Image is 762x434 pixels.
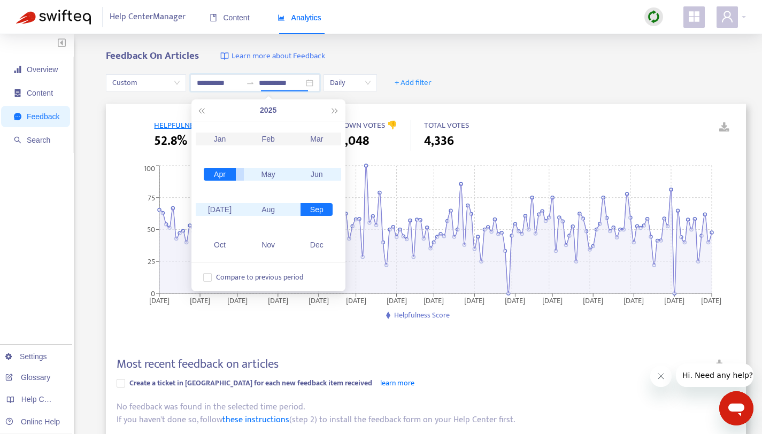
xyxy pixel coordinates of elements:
span: Overview [27,65,58,74]
span: TOTAL VOTES [424,119,469,132]
span: 4,336 [424,131,454,151]
tspan: 75 [148,191,155,204]
tspan: [DATE] [309,294,329,306]
span: Daily [330,75,371,91]
span: message [14,113,21,120]
div: Sep [301,203,333,216]
span: + Add filter [395,76,432,89]
span: Custom [112,75,180,91]
td: 2025-06 [293,157,341,192]
span: Search [27,136,50,144]
span: search [14,136,21,144]
tspan: 100 [144,162,155,175]
span: book [210,14,217,21]
div: Jun [301,168,333,181]
span: 52.8% [154,131,187,151]
tspan: 25 [148,255,155,268]
div: No feedback was found in the selected time period. [117,401,735,414]
a: these instructions [222,413,289,427]
tspan: [DATE] [190,294,211,306]
span: user [721,10,734,23]
h4: Most recent feedback on articles [117,357,279,371]
iframe: Close message [650,366,672,387]
div: [DATE] [204,203,236,216]
tspan: [DATE] [543,294,563,306]
span: Help Center Manager [110,7,186,27]
span: Helpfulness Score [394,309,450,321]
tspan: [DATE] [149,294,170,306]
span: Create a ticket in [GEOGRAPHIC_DATA] for each new feedback item received [129,377,372,389]
a: Learn more about Feedback [220,50,325,63]
tspan: [DATE] [268,294,288,306]
td: 2025-12 [293,227,341,262]
tspan: [DATE] [387,294,407,306]
tspan: [DATE] [465,294,485,306]
span: Analytics [278,13,321,22]
span: Content [27,89,53,97]
button: + Add filter [387,74,440,91]
tspan: [DATE] [346,294,366,306]
iframe: Message from company [676,363,753,387]
tspan: [DATE] [505,294,526,306]
div: Aug [252,203,284,216]
span: signal [14,66,21,73]
td: 2025-07 [196,192,244,227]
b: Feedback On Articles [106,48,199,64]
td: 2025-09 [293,192,341,227]
tspan: [DATE] [583,294,604,306]
tspan: [DATE] [424,294,444,306]
a: Glossary [5,373,50,382]
span: to [246,79,255,87]
iframe: Button to launch messaging window [719,391,753,425]
span: Learn more about Feedback [232,50,325,63]
tspan: [DATE] [702,294,722,306]
span: 2,048 [338,131,369,151]
tspan: [DATE] [227,294,248,306]
td: 2025-10 [196,227,244,262]
span: HELPFULNESS SCORE [154,119,227,132]
div: Dec [301,238,333,251]
img: sync.dc5367851b00ba804db3.png [647,10,660,24]
tspan: 50 [147,223,155,236]
span: container [14,89,21,97]
a: Online Help [5,417,60,426]
td: 2025-04 [196,157,244,192]
div: If you haven't done so, follow (step 2) to install the feedback form on your Help Center first. [117,414,735,427]
img: Swifteq [16,10,91,25]
div: Nov [252,238,284,251]
span: swap-right [246,79,255,87]
tspan: [DATE] [624,294,644,306]
button: 2025 [260,99,276,121]
span: DOWN VOTES 👎 [338,119,397,132]
td: 2025-08 [244,192,293,227]
tspan: [DATE] [665,294,685,306]
a: learn more [380,377,414,389]
a: Settings [5,352,47,361]
div: Apr [204,168,236,181]
span: Feedback [27,112,59,121]
div: Oct [204,238,236,251]
img: image-link [220,52,229,60]
span: area-chart [278,14,285,21]
tspan: 0 [151,287,155,299]
span: appstore [688,10,701,23]
td: 2025-11 [244,227,293,262]
div: May [252,168,284,181]
td: 2025-05 [244,157,293,192]
span: Compare to previous period [212,272,308,283]
span: Help Centers [21,395,65,404]
span: Content [210,13,250,22]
